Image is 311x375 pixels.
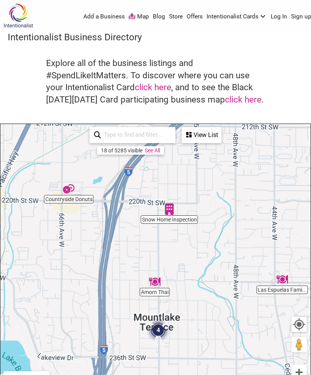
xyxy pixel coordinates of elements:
a: Add a Business [83,13,125,21]
a: Map [129,13,149,21]
a: Log In [271,13,287,21]
div: Type to search and filter [89,127,175,143]
div: Countryside Donuts [60,180,78,198]
a: See All [145,147,160,154]
div: 4 [144,316,173,345]
button: Your Location [291,317,307,332]
button: Drag Pegman onto the map to open Street View [291,337,307,352]
div: 18 of 5285 visible [101,147,142,154]
a: Store [169,13,183,21]
input: Type to find and filter... [101,128,171,142]
a: click here [135,82,171,92]
div: View List [182,128,221,142]
h4: Explore all of the business listings and #SpendLikeItMatters. To discover where you can use your ... [46,57,265,106]
div: Snow Home Inspection [160,200,178,218]
div: Las Espuelas Family Mexican [273,271,291,288]
a: click here [225,94,261,104]
div: See a list of the visible businesses [182,127,222,143]
h3: Intentionalist Business Directory [8,31,303,44]
a: Offers [187,13,203,21]
a: Intentionalist Cards [207,13,267,21]
div: Amorn Thai [146,273,164,291]
a: Blog [153,13,165,21]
